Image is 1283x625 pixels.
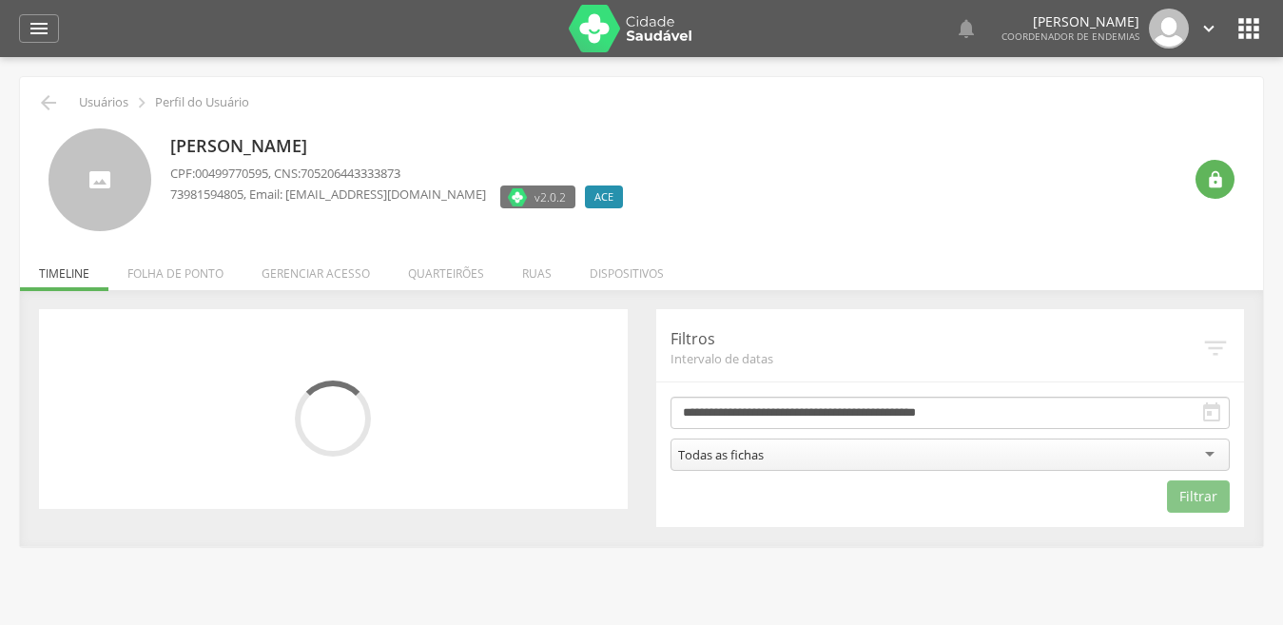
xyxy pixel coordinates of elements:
[170,186,243,203] span: 73981594805
[131,92,152,113] i: 
[170,186,486,204] p: , Email: [EMAIL_ADDRESS][DOMAIN_NAME]
[1201,334,1230,362] i: 
[1196,160,1234,199] div: Resetar senha
[1001,15,1139,29] p: [PERSON_NAME]
[170,134,632,159] p: [PERSON_NAME]
[1167,480,1230,513] button: Filtrar
[678,446,764,463] div: Todas as fichas
[671,328,1202,350] p: Filtros
[108,246,243,291] li: Folha de ponto
[1198,18,1219,39] i: 
[170,165,632,183] p: CPF: , CNS:
[243,246,389,291] li: Gerenciar acesso
[1198,9,1219,49] a: 
[1234,13,1264,44] i: 
[37,91,60,114] i: Voltar
[28,17,50,40] i: 
[955,17,978,40] i: 
[535,187,566,206] span: v2.0.2
[195,165,268,182] span: 00499770595
[1206,170,1225,189] i: 
[503,246,571,291] li: Ruas
[19,14,59,43] a: 
[671,350,1202,367] span: Intervalo de datas
[155,95,249,110] p: Perfil do Usuário
[389,246,503,291] li: Quarteirões
[500,186,575,208] label: Versão do aplicativo
[955,9,978,49] a: 
[594,189,613,205] span: ACE
[79,95,128,110] p: Usuários
[301,165,400,182] span: 705206443333873
[1200,401,1223,424] i: 
[1001,29,1139,43] span: Coordenador de Endemias
[571,246,683,291] li: Dispositivos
